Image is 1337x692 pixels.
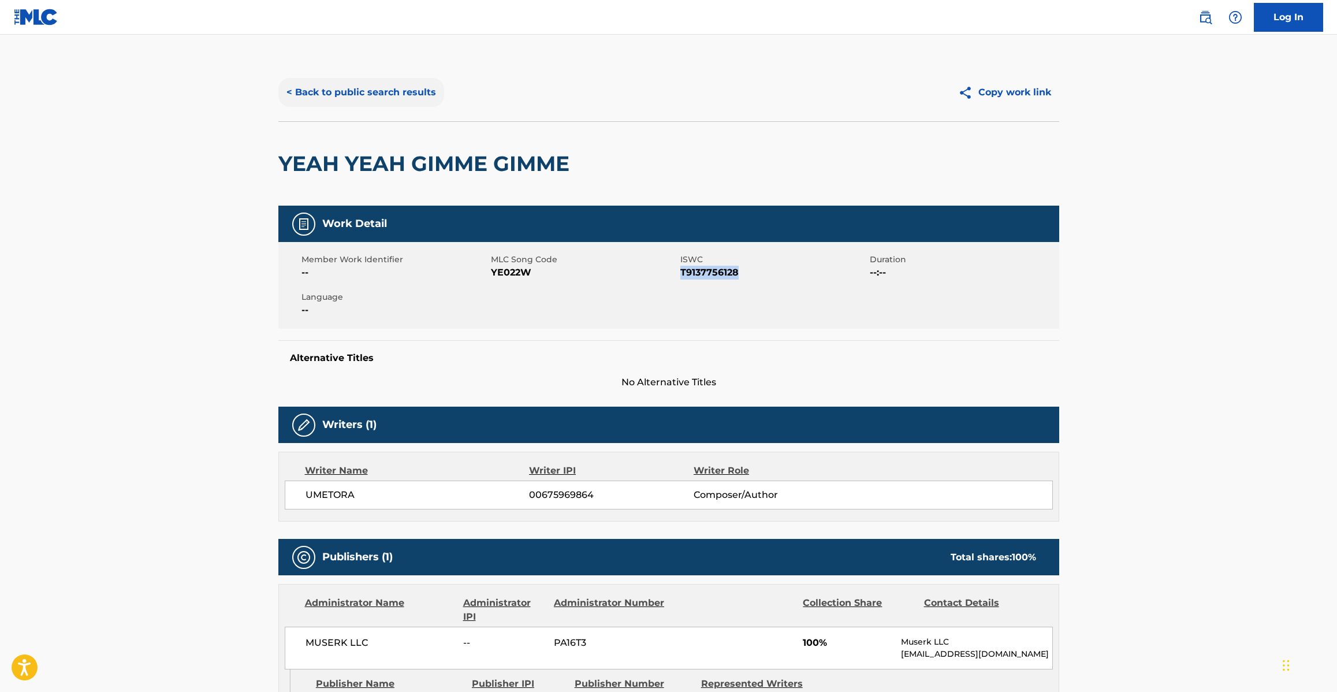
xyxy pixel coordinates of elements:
[322,550,393,564] h5: Publishers (1)
[1224,6,1247,29] div: Help
[1012,552,1036,563] span: 100 %
[1228,10,1242,24] img: help
[305,464,530,478] div: Writer Name
[278,375,1059,389] span: No Alternative Titles
[870,254,1056,266] span: Duration
[958,85,978,100] img: Copy work link
[297,550,311,564] img: Publishers
[950,78,1059,107] button: Copy work link
[1254,3,1323,32] a: Log In
[290,352,1048,364] h5: Alternative Titles
[554,596,666,624] div: Administrator Number
[472,677,566,691] div: Publisher IPI
[463,636,545,650] span: --
[1279,637,1337,692] iframe: Chat Widget
[901,636,1052,648] p: Muserk LLC
[491,254,677,266] span: MLC Song Code
[463,596,545,624] div: Administrator IPI
[278,151,575,177] h2: YEAH YEAH GIMME GIMME
[14,9,58,25] img: MLC Logo
[680,266,867,280] span: T9137756128
[701,677,819,691] div: Represented Writers
[529,488,693,502] span: 00675969864
[278,78,444,107] button: < Back to public search results
[803,636,892,650] span: 100%
[306,488,530,502] span: UMETORA
[301,291,488,303] span: Language
[694,464,843,478] div: Writer Role
[301,254,488,266] span: Member Work Identifier
[951,550,1036,564] div: Total shares:
[316,677,463,691] div: Publisher Name
[297,418,311,432] img: Writers
[803,596,915,624] div: Collection Share
[529,464,694,478] div: Writer IPI
[322,217,387,230] h5: Work Detail
[554,636,666,650] span: PA16T3
[694,488,843,502] span: Composer/Author
[301,303,488,317] span: --
[1194,6,1217,29] a: Public Search
[924,596,1036,624] div: Contact Details
[491,266,677,280] span: YE022W
[575,677,692,691] div: Publisher Number
[870,266,1056,280] span: --:--
[680,254,867,266] span: ISWC
[305,596,455,624] div: Administrator Name
[301,266,488,280] span: --
[1283,648,1290,683] div: Drag
[306,636,455,650] span: MUSERK LLC
[297,217,311,231] img: Work Detail
[901,648,1052,660] p: [EMAIL_ADDRESS][DOMAIN_NAME]
[1198,10,1212,24] img: search
[322,418,377,431] h5: Writers (1)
